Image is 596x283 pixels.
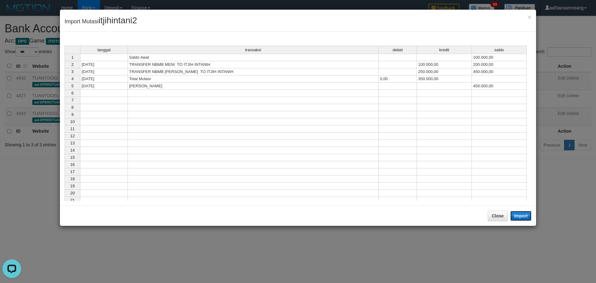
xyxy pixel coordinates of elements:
td: 450.000,00 [472,83,527,90]
span: 3 [71,69,74,74]
span: itjihintani2 [98,16,137,25]
span: 11 [70,126,74,131]
td: 250.000,00 [417,68,472,75]
span: kredit [439,48,449,52]
span: 1 [71,55,74,60]
td: 100.000,00 [417,61,472,68]
span: saldo [494,48,504,52]
span: 9 [71,112,74,117]
span: 5 [71,84,74,88]
button: Close [528,14,531,20]
span: 13 [70,141,74,145]
span: 10 [70,119,74,124]
span: 19 [70,184,74,188]
span: 17 [70,169,74,174]
span: 8 [71,105,74,110]
span: 21 [70,198,74,203]
th: Select whole grid [65,46,80,54]
td: TRANSFER NBMB [PERSON_NAME] TO ITJIH INTANIH [128,68,379,75]
td: 350.000,00 [417,75,472,83]
td: [DATE] [80,75,128,83]
span: 15 [70,155,74,160]
span: 2 [71,62,74,67]
button: Close [488,211,508,221]
span: Import Mutasi [65,18,137,25]
td: [DATE] [80,61,128,68]
span: 16 [70,162,74,167]
span: 4 [71,76,74,81]
td: TRANSFER NBMB MENI TO ITJIH INTANIH [128,61,379,68]
td: 450.000,00 [472,68,527,75]
button: Open LiveChat chat widget [2,2,21,21]
td: 100.000,00 [472,54,527,61]
span: 7 [71,98,74,103]
span: debet [393,48,403,52]
span: 20 [70,191,74,195]
span: 18 [70,176,74,181]
td: Total Mutasi [128,75,379,83]
td: [PERSON_NAME] [128,83,379,90]
td: 0,00 [379,75,417,83]
span: 12 [70,134,74,138]
td: Saldo Awal [128,54,379,61]
span: × [528,13,531,21]
td: [DATE] [80,83,128,90]
span: 6 [71,91,74,95]
td: 200.000,00 [472,61,527,68]
span: transaksi [245,48,261,52]
span: tanggal [97,48,111,52]
td: [DATE] [80,68,128,75]
span: 14 [70,148,74,153]
button: Import [510,211,531,221]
